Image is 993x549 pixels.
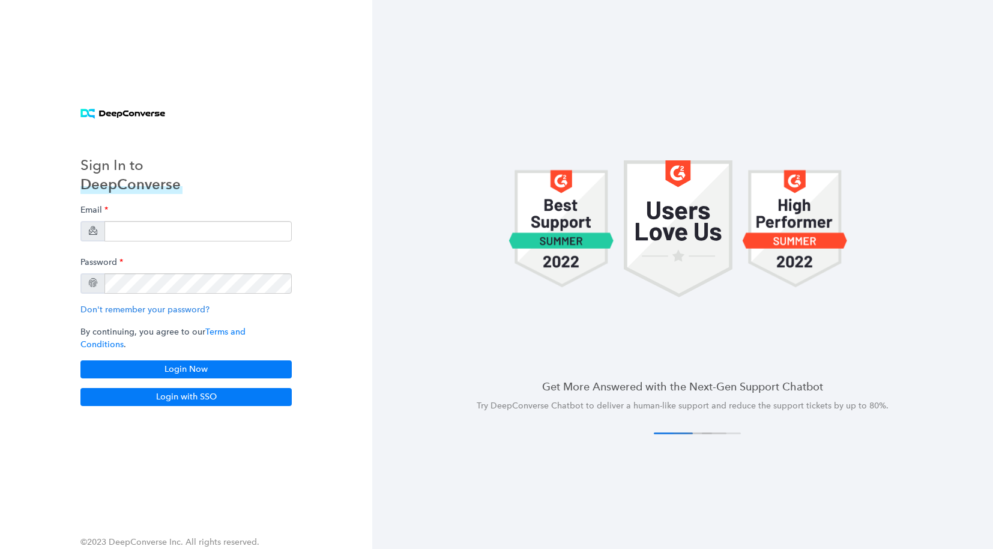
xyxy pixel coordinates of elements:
[509,160,614,298] img: carousel 1
[742,160,848,298] img: carousel 1
[477,401,889,411] span: Try DeepConverse Chatbot to deliver a human-like support and reduce the support tickets by up to ...
[687,432,726,434] button: 3
[80,156,183,175] h3: Sign In to
[80,109,165,119] img: horizontal logo
[624,160,732,298] img: carousel 1
[80,305,210,315] a: Don't remember your password?
[80,360,292,378] button: Login Now
[80,327,246,350] a: Terms and Conditions
[673,432,712,434] button: 2
[401,379,964,394] h4: Get More Answered with the Next-Gen Support Chatbot
[702,432,741,434] button: 4
[80,199,108,221] label: Email
[80,175,183,194] h3: DeepConverse
[80,388,292,406] button: Login with SSO
[80,326,292,351] p: By continuing, you agree to our .
[654,432,693,434] button: 1
[80,537,259,547] span: ©2023 DeepConverse Inc. All rights reserved.
[80,251,123,273] label: Password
